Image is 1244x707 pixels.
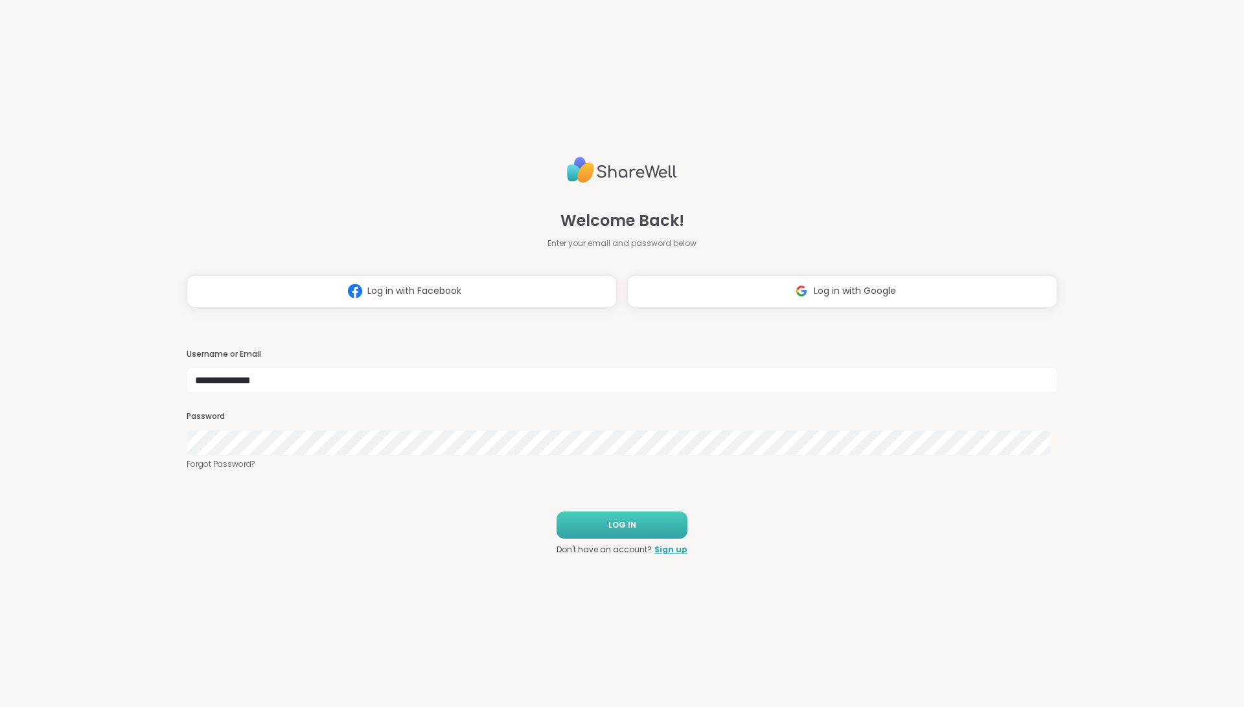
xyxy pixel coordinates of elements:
span: Don't have an account? [557,544,652,555]
button: Log in with Facebook [187,275,617,308]
span: Log in with Google [814,284,896,298]
img: ShareWell Logo [567,151,677,188]
a: Forgot Password? [187,458,1057,470]
h3: Password [187,411,1057,422]
button: Log in with Google [627,275,1057,308]
button: LOG IN [557,511,687,539]
h3: Username or Email [187,349,1057,360]
span: Enter your email and password below [547,238,697,249]
span: LOG IN [608,519,636,531]
img: ShareWell Logomark [343,279,367,303]
span: Welcome Back! [560,209,684,232]
img: ShareWell Logomark [789,279,814,303]
span: Log in with Facebook [367,284,461,298]
a: Sign up [654,544,687,555]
